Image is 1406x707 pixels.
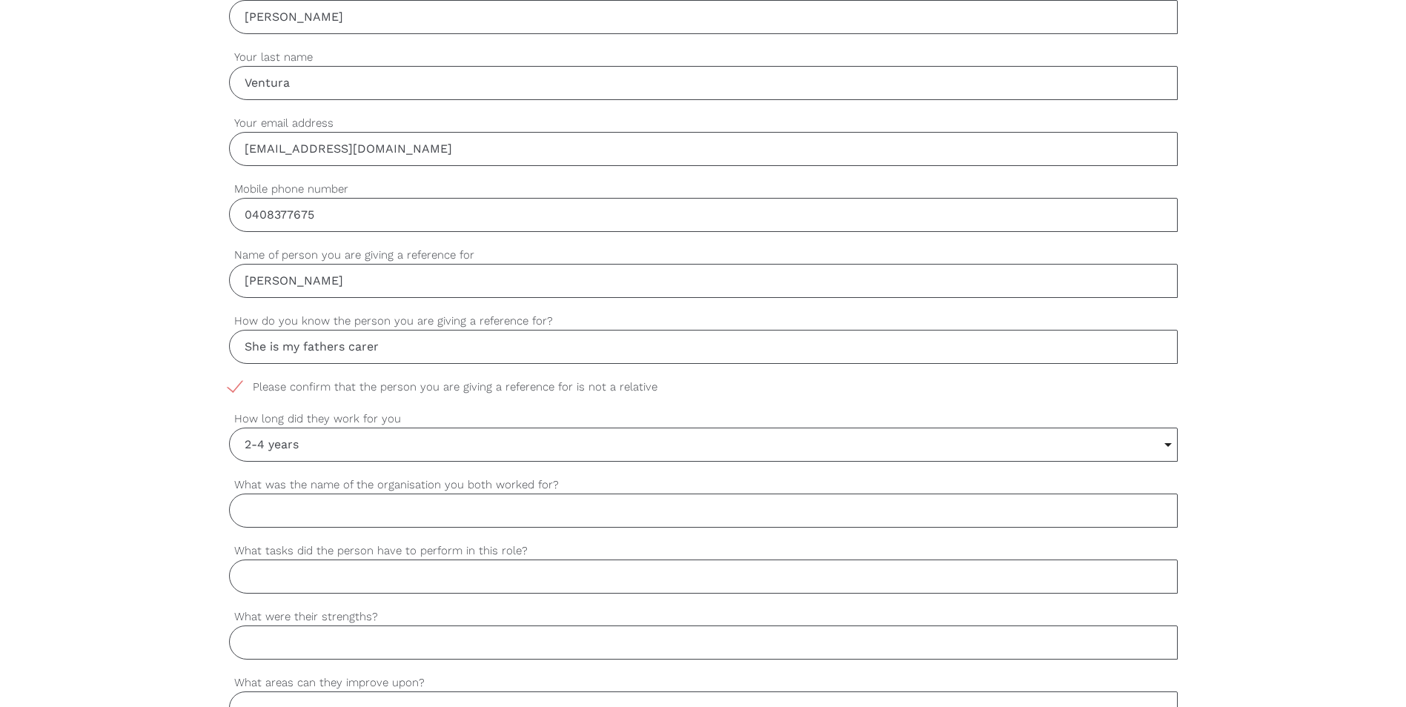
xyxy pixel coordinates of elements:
[229,411,1178,428] label: How long did they work for you
[229,608,1178,625] label: What were their strengths?
[229,313,1178,330] label: How do you know the person you are giving a reference for?
[229,379,686,396] span: Please confirm that the person you are giving a reference for is not a relative
[229,247,1178,264] label: Name of person you are giving a reference for
[229,542,1178,560] label: What tasks did the person have to perform in this role?
[229,477,1178,494] label: What was the name of the organisation you both worked for?
[229,674,1178,691] label: What areas can they improve upon?
[229,181,1178,198] label: Mobile phone number
[229,49,1178,66] label: Your last name
[229,115,1178,132] label: Your email address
